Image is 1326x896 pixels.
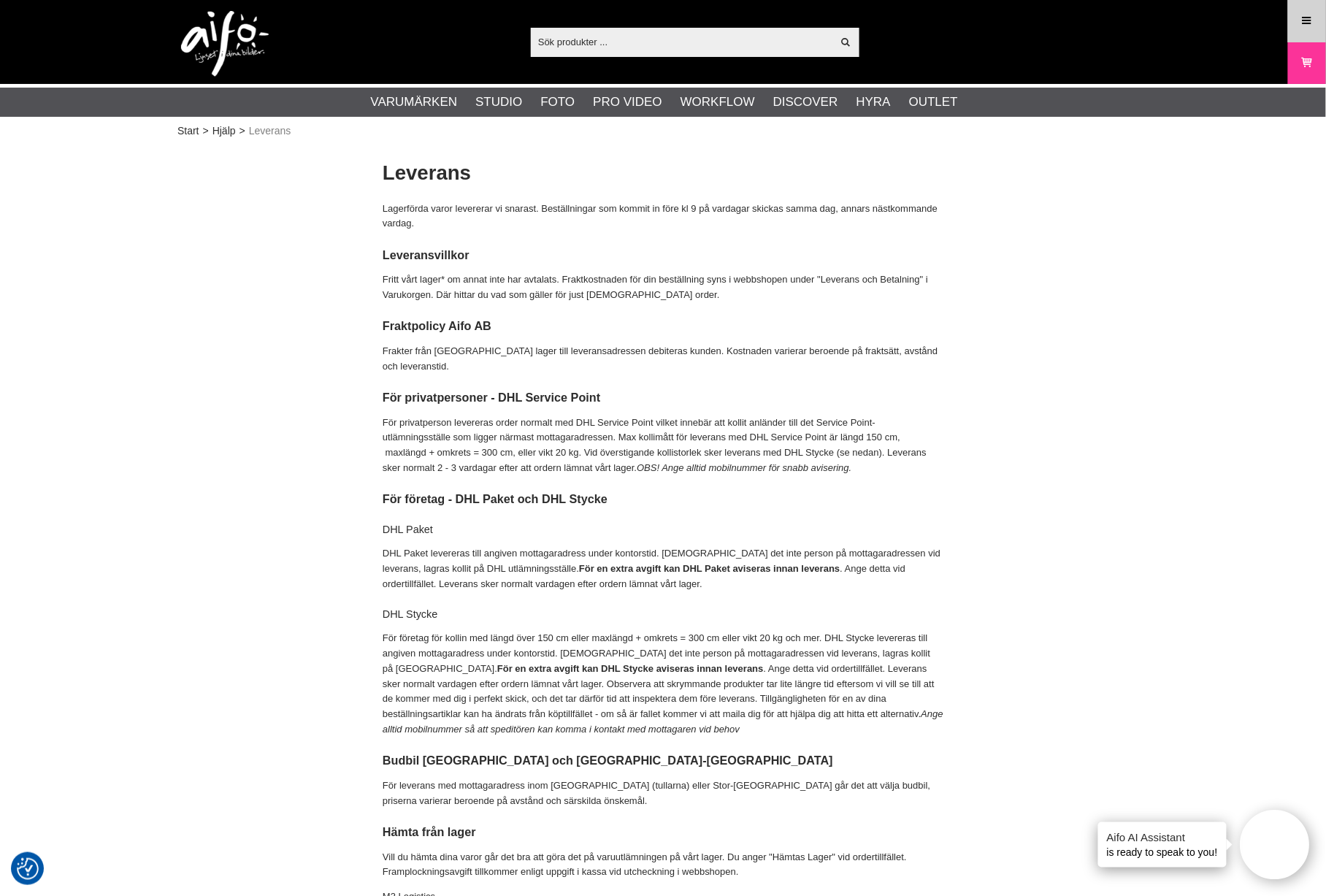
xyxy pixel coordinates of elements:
img: logo.png [181,11,269,77]
a: Hyra [856,93,891,112]
p: För leverans med mottagaradress inom [GEOGRAPHIC_DATA] (tullarna) eller Stor-[GEOGRAPHIC_DATA] gå... [383,778,943,809]
a: Varumärken [371,93,458,112]
h3: Budbil [GEOGRAPHIC_DATA] och [GEOGRAPHIC_DATA]-[GEOGRAPHIC_DATA] [383,752,943,769]
a: Start [177,123,199,139]
a: Discover [773,93,838,112]
em: OBS! Ange alltid mobilnummer för snabb avisering. [637,462,851,473]
strong: För en extra avgift kan DHL Paket aviseras innan leverans [579,563,840,574]
p: Vill du hämta dina varor går det bra att göra det på varuutlämningen på vårt lager. Du anger "Häm... [383,850,943,881]
a: Pro Video [593,93,662,112]
p: För privatperson levereras order normalt med DHL Service Point vilket innebär att kollit anländer... [383,416,943,476]
h3: För privatpersoner - DHL Service Point [383,389,943,406]
img: Revisit consent button [17,858,39,880]
em: Ange alltid mobilnummer så att speditören kan komma i kontakt med mottagaren vid behov [383,708,943,735]
p: DHL Paket levereras till angiven mottagaradress under kontorstid. [DEMOGRAPHIC_DATA] det inte per... [383,546,943,591]
p: För företag för kollin med längd över 150 cm eller maxlängd + omkrets = 300 cm eller vikt 20 kg o... [383,631,943,738]
h1: Leverans [383,159,943,188]
h4: DHL Paket [383,522,943,537]
h3: Leveransvillkor [383,247,943,264]
a: Studio [475,93,522,112]
p: Fritt vårt lager* om annat inte har avtalats. Fraktkostnaden för din beställning syns i webbshope... [383,272,943,303]
h3: För företag - DHL Paket och DHL Stycke [383,491,943,508]
div: is ready to speak to you! [1098,822,1227,868]
input: Sök produkter ... [531,31,832,53]
button: Samtyckesinställningar [17,856,39,882]
p: Lagerförda varor levererar vi snarast. Beställningar som kommit in före kl 9 på vardagar skickas ... [383,202,943,232]
a: Workflow [681,93,755,112]
a: Outlet [909,93,958,112]
strong: För en extra avgift kan DHL Stycke aviseras innan leverans [497,663,764,674]
h3: Fraktpolicy Aifo AB [383,318,943,334]
h4: Aifo AI Assistant [1107,830,1218,845]
h4: DHL Stycke [383,607,943,621]
span: > [203,123,209,139]
a: Foto [540,93,575,112]
span: Leverans [249,123,291,139]
span: Hjälp [212,123,236,139]
h3: Hämta från lager [383,824,943,841]
span: > [239,123,245,139]
p: Frakter från [GEOGRAPHIC_DATA] lager till leveransadressen debiteras kunden. Kostnaden varierar b... [383,344,943,375]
